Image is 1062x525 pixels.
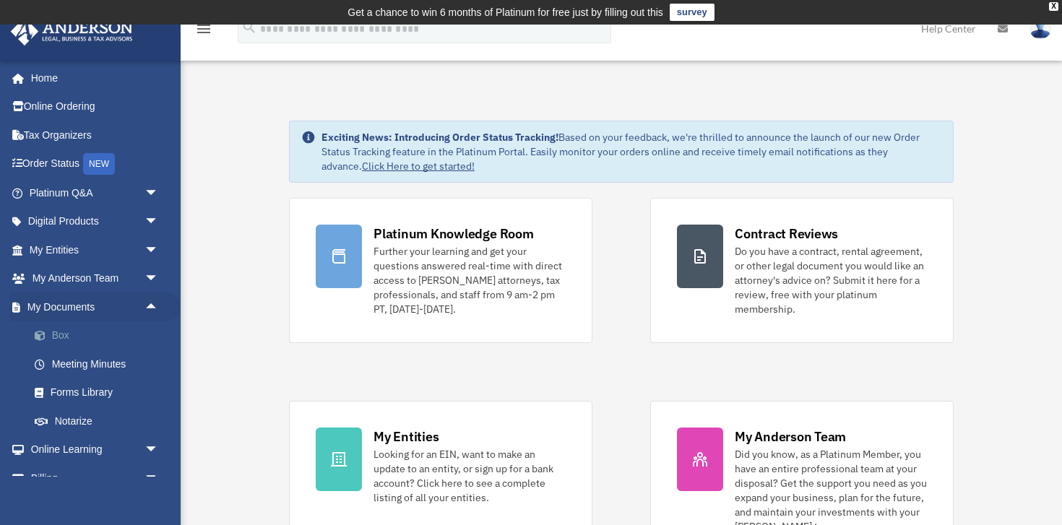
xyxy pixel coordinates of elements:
[195,25,212,38] a: menu
[144,235,173,265] span: arrow_drop_down
[1029,18,1051,39] img: User Pic
[20,350,181,378] a: Meeting Minutes
[10,64,173,92] a: Home
[10,264,181,293] a: My Anderson Teamarrow_drop_down
[1049,2,1058,11] div: close
[20,321,181,350] a: Box
[83,153,115,175] div: NEW
[10,464,181,493] a: Billingarrow_drop_down
[10,121,181,149] a: Tax Organizers
[144,178,173,208] span: arrow_drop_down
[7,17,137,45] img: Anderson Advisors Platinum Portal
[289,198,592,343] a: Platinum Knowledge Room Further your learning and get your questions answered real-time with dire...
[144,207,173,237] span: arrow_drop_down
[195,20,212,38] i: menu
[144,264,173,294] span: arrow_drop_down
[321,130,941,173] div: Based on your feedback, we're thrilled to announce the launch of our new Order Status Tracking fe...
[10,235,181,264] a: My Entitiesarrow_drop_down
[10,435,181,464] a: Online Learningarrow_drop_down
[347,4,663,21] div: Get a chance to win 6 months of Platinum for free just by filling out this
[670,4,715,21] a: survey
[374,428,439,446] div: My Entities
[10,292,181,321] a: My Documentsarrow_drop_up
[735,428,846,446] div: My Anderson Team
[374,447,566,505] div: Looking for an EIN, want to make an update to an entity, or sign up for a bank account? Click her...
[20,378,181,407] a: Forms Library
[10,178,181,207] a: Platinum Q&Aarrow_drop_down
[10,207,181,236] a: Digital Productsarrow_drop_down
[374,225,534,243] div: Platinum Knowledge Room
[321,131,558,144] strong: Exciting News: Introducing Order Status Tracking!
[362,160,475,173] a: Click Here to get started!
[144,292,173,322] span: arrow_drop_up
[241,19,257,35] i: search
[10,92,181,121] a: Online Ordering
[20,407,181,435] a: Notarize
[10,149,181,179] a: Order StatusNEW
[735,225,838,243] div: Contract Reviews
[144,464,173,493] span: arrow_drop_down
[144,435,173,465] span: arrow_drop_down
[735,244,927,316] div: Do you have a contract, rental agreement, or other legal document you would like an attorney's ad...
[650,198,954,343] a: Contract Reviews Do you have a contract, rental agreement, or other legal document you would like...
[374,244,566,316] div: Further your learning and get your questions answered real-time with direct access to [PERSON_NAM...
